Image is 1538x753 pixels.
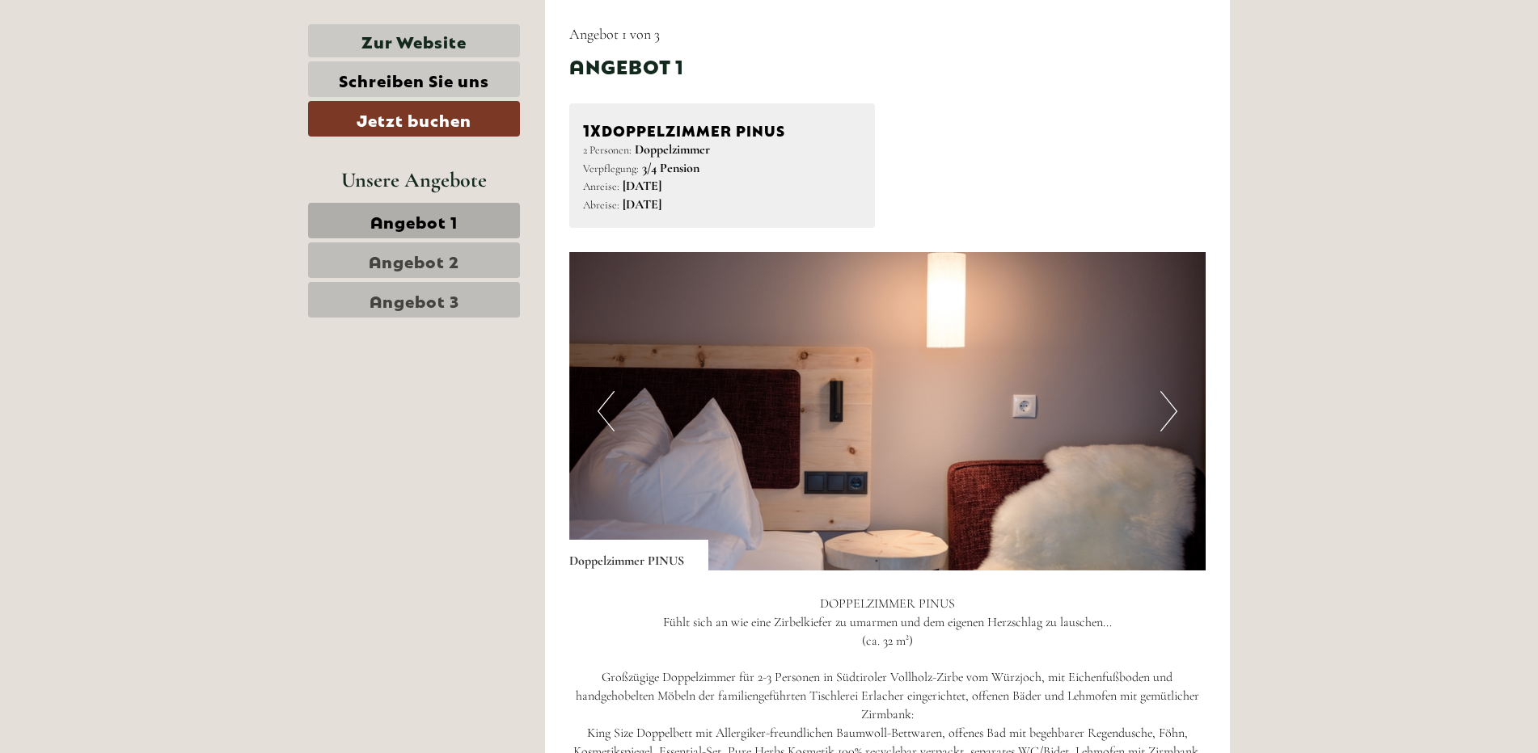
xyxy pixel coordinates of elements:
a: Schreiben Sie uns [308,61,520,97]
button: Previous [598,391,615,431]
a: Jetzt buchen [308,101,520,137]
b: [DATE] [623,196,661,212]
div: Doppelzimmer PINUS [583,117,862,141]
div: Guten Tag, wie können wir Ihnen helfen? [12,44,238,93]
span: Angebot 1 [370,209,458,232]
div: Angebot 1 [569,52,684,79]
small: 2 Personen: [583,143,632,157]
div: [DATE] [289,12,348,40]
span: Angebot 1 von 3 [569,25,660,43]
b: [DATE] [623,178,661,194]
div: Doppelzimmer PINUS [569,540,708,570]
span: Angebot 3 [370,288,459,311]
img: image [569,252,1206,570]
b: 3/4 Pension [642,160,699,176]
div: [GEOGRAPHIC_DATA] [24,47,230,60]
b: Doppelzimmer [635,141,710,158]
small: 16:35 [24,78,230,90]
div: Unsere Angebote [308,165,520,195]
button: Senden [524,419,637,454]
small: Anreise: [583,179,619,193]
small: Verpflegung: [583,162,639,175]
b: 1x [583,117,602,140]
button: Next [1160,391,1177,431]
a: Zur Website [308,24,520,57]
span: Angebot 2 [369,249,459,271]
small: Abreise: [583,198,619,212]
